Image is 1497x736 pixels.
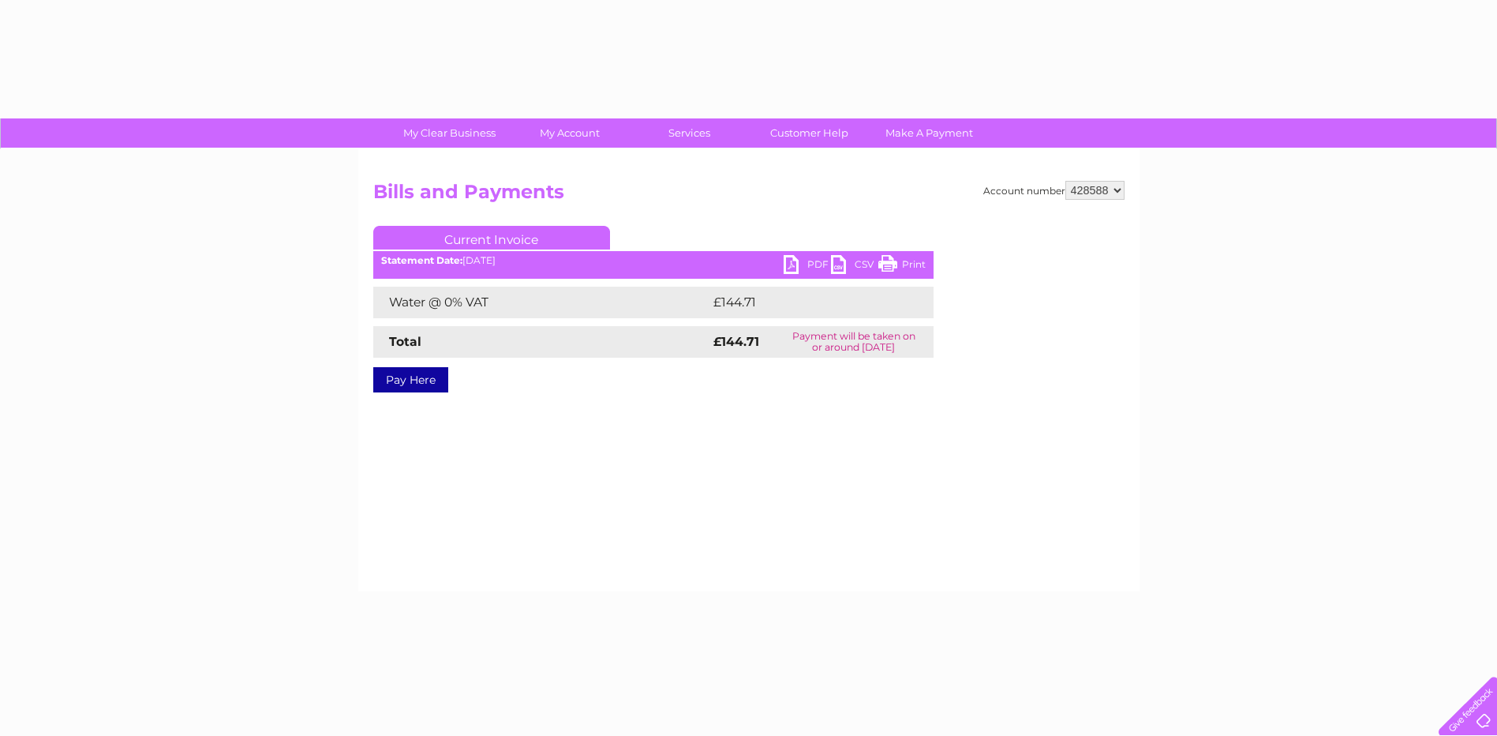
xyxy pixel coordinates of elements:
a: Customer Help [744,118,874,148]
div: Account number [983,181,1125,200]
a: My Clear Business [384,118,515,148]
a: Print [878,255,926,278]
div: [DATE] [373,255,934,266]
strong: £144.71 [713,334,759,349]
a: Current Invoice [373,226,610,250]
td: Water @ 0% VAT [373,287,709,318]
td: Payment will be taken on or around [DATE] [774,326,933,358]
h2: Bills and Payments [373,181,1125,211]
a: Services [624,118,754,148]
a: CSV [831,255,878,278]
td: £144.71 [709,287,904,318]
a: Make A Payment [864,118,994,148]
a: Pay Here [373,367,448,392]
b: Statement Date: [381,254,462,266]
a: My Account [504,118,634,148]
strong: Total [389,334,421,349]
a: PDF [784,255,831,278]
